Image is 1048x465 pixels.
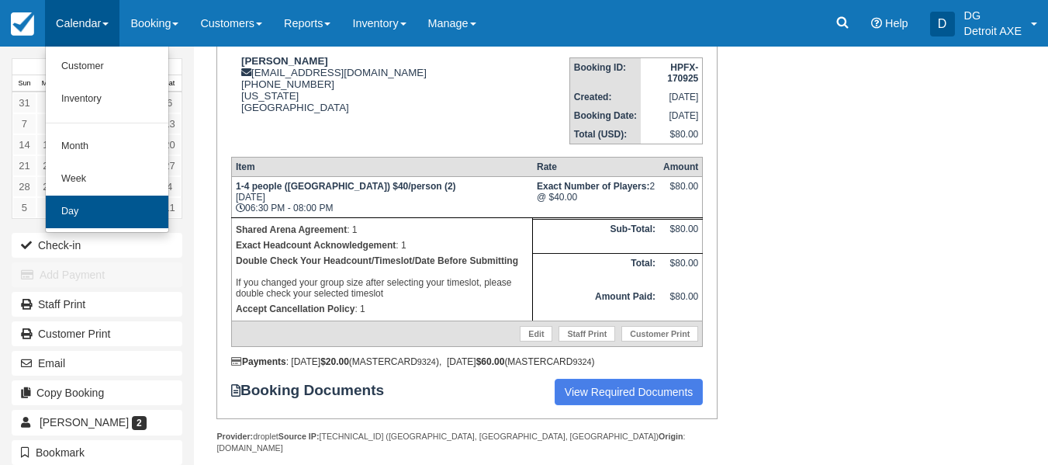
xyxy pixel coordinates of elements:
strong: Provider: [216,432,253,441]
td: $80.00 [659,253,703,286]
a: 29 [36,176,61,197]
strong: $60.00 [476,356,505,367]
a: 31 [12,92,36,113]
strong: Payments [231,356,286,367]
div: D [930,12,955,36]
td: 2 @ $40.00 [533,176,659,217]
a: [PERSON_NAME] 2 [12,410,182,435]
div: : [DATE] (MASTERCARD ), [DATE] (MASTERCARD ) [231,356,703,367]
a: 5 [12,197,36,218]
th: Created: [569,88,641,106]
b: Double Check Your Headcount/Timeslot/Date Before Submitting [236,255,518,266]
strong: Source IP: [278,432,320,441]
p: Detroit AXE [964,23,1022,39]
a: 7 [12,113,36,134]
a: 1 [36,92,61,113]
button: Copy Booking [12,380,182,405]
img: checkfront-main-nav-mini-logo.png [11,12,34,36]
strong: Origin [659,432,683,441]
a: 8 [36,113,61,134]
th: Item [231,157,533,176]
a: 4 [157,176,182,197]
button: Email [12,351,182,376]
strong: Shared Arena Agreement [236,224,347,235]
strong: HPFX-170925 [667,62,698,84]
a: Month [46,130,168,163]
small: 9324 [572,357,591,366]
button: Add Payment [12,262,182,287]
a: 21 [12,155,36,176]
p: : 1 [236,301,529,317]
a: 11 [157,197,182,218]
a: Staff Print [559,326,615,342]
div: [EMAIL_ADDRESS][DOMAIN_NAME] [PHONE_NUMBER] [US_STATE] [GEOGRAPHIC_DATA] [231,55,569,113]
th: Mon [36,75,61,92]
ul: Calendar [45,47,169,233]
span: Help [885,17,908,29]
div: $80.00 [663,181,698,204]
th: Amount Paid: [533,287,659,321]
td: [DATE] [641,88,703,106]
i: Help [871,18,882,29]
strong: 1-4 people ([GEOGRAPHIC_DATA]) $40/person (2) [236,181,456,192]
a: Edit [520,326,552,342]
span: [PERSON_NAME] [40,416,129,429]
a: 14 [12,134,36,155]
p: : 1 [236,222,529,238]
th: Sun [12,75,36,92]
strong: Accept Cancellation Policy [236,304,355,314]
p: DG [964,8,1022,23]
th: Booking ID: [569,57,641,88]
strong: $20.00 [320,356,349,367]
a: 15 [36,134,61,155]
a: View Required Documents [555,379,704,405]
a: Inventory [46,83,168,116]
a: Day [46,196,168,228]
button: Check-in [12,233,182,258]
td: [DATE] [641,106,703,125]
a: 22 [36,155,61,176]
a: 6 [36,197,61,218]
td: $80.00 [659,219,703,253]
p: : 1 [236,238,529,253]
a: Week [46,163,168,196]
th: Total (USD): [569,125,641,144]
a: 6 [157,92,182,113]
a: 28 [12,176,36,197]
a: 20 [157,134,182,155]
th: Amount [659,157,703,176]
a: Staff Print [12,292,182,317]
strong: Booking Documents [231,382,399,399]
small: 9324 [417,357,436,366]
th: Sub-Total: [533,219,659,253]
a: 27 [157,155,182,176]
strong: [PERSON_NAME] [241,55,328,67]
td: $80.00 [641,125,703,144]
th: Total: [533,253,659,286]
td: [DATE] 06:30 PM - 08:00 PM [231,176,533,217]
a: Customer Print [12,321,182,346]
td: $80.00 [659,287,703,321]
a: 13 [157,113,182,134]
th: Sat [157,75,182,92]
span: 2 [132,416,147,430]
th: Booking Date: [569,106,641,125]
button: Bookmark [12,440,182,465]
div: droplet [TECHNICAL_ID] ([GEOGRAPHIC_DATA], [GEOGRAPHIC_DATA], [GEOGRAPHIC_DATA]) : [DOMAIN_NAME] [216,431,718,454]
p: If you changed your group size after selecting your timeslot, please double check your selected t... [236,253,529,301]
th: Rate [533,157,659,176]
a: Customer Print [621,326,698,342]
a: Customer [46,50,168,83]
strong: Exact Headcount Acknowledgement [236,240,396,251]
strong: Exact Number of Players [537,181,649,192]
